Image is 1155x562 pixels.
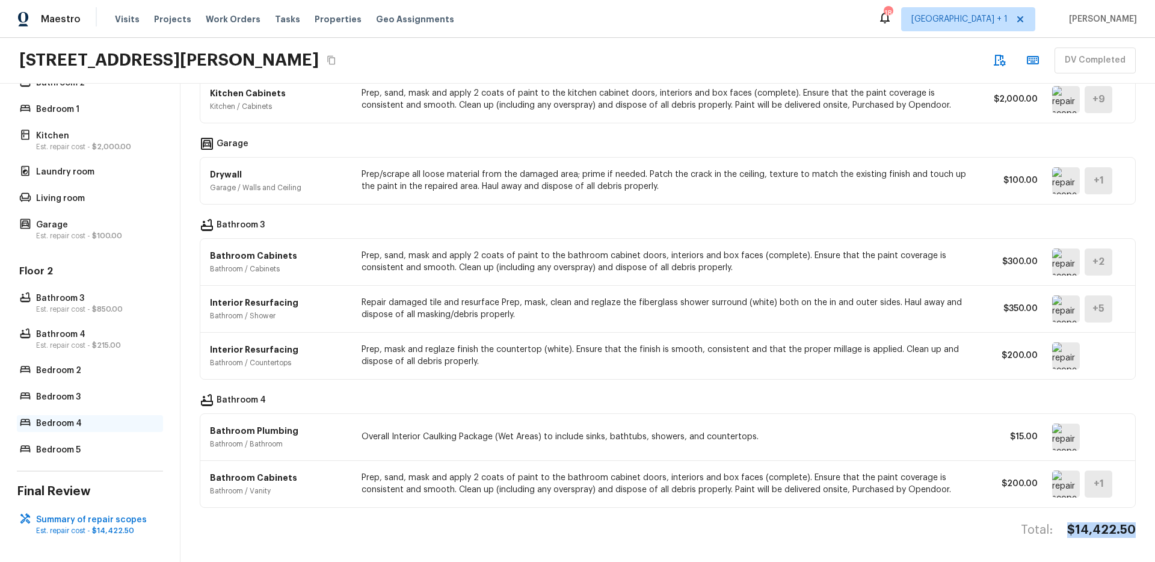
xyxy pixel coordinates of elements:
img: repair scope asset [1052,167,1080,194]
p: Bedroom 3 [36,391,156,403]
p: Bathroom / Cabinets [210,264,347,274]
p: Bedroom 2 [36,365,156,377]
span: Maestro [41,13,81,25]
p: Summary of repair scopes [36,514,156,526]
p: Overall Interior Caulking Package (Wet Areas) to include sinks, bathtubs, showers, and countertops. [362,431,969,443]
span: [GEOGRAPHIC_DATA] + 1 [911,13,1008,25]
p: Prep, sand, mask and apply 2 coats of paint to the bathroom cabinet doors, interiors and box face... [362,250,969,274]
p: $350.00 [984,303,1038,315]
h5: Floor 2 [17,265,163,280]
p: Prep, mask and reglaze finish the countertop (white). Ensure that the finish is smooth, consisten... [362,344,969,368]
img: repair scope asset [1052,86,1080,113]
p: Bathroom 3 [36,292,156,304]
p: Garage [217,138,248,152]
p: $200.00 [984,478,1038,490]
p: Kitchen / Cabinets [210,102,347,111]
h5: + 1 [1094,477,1104,490]
div: 18 [884,7,892,19]
span: Projects [154,13,191,25]
p: $300.00 [984,256,1038,268]
p: Est. repair cost - [36,231,156,241]
p: Bathroom / Shower [210,311,347,321]
p: Prep, sand, mask and apply 2 coats of paint to the bathroom cabinet doors, interiors and box face... [362,472,969,496]
img: repair scope asset [1052,471,1080,498]
p: Bedroom 5 [36,444,156,456]
p: Kitchen Cabinets [210,87,347,99]
img: repair scope asset [1052,342,1080,369]
p: Bathroom 4 [36,329,156,341]
p: Prep/scrape all loose material from the damaged area; prime if needed. Patch the crack in the cei... [362,168,969,193]
p: Repair damaged tile and resurface Prep, mask, clean and reglaze the fiberglass shower surround (w... [362,297,969,321]
img: repair scope asset [1052,249,1080,276]
h4: Final Review [17,484,163,499]
p: Drywall [210,168,347,181]
p: Est. repair cost - [36,341,156,350]
p: Est. repair cost - [36,142,156,152]
p: Bathroom Plumbing [210,425,347,437]
span: $100.00 [92,232,122,239]
p: $2,000.00 [984,93,1038,105]
span: [PERSON_NAME] [1064,13,1137,25]
h4: $14,422.50 [1067,522,1136,538]
p: Prep, sand, mask and apply 2 coats of paint to the kitchen cabinet doors, interiors and box faces... [362,87,969,111]
p: Bathroom 3 [217,219,265,233]
span: Geo Assignments [376,13,454,25]
p: Bathroom / Vanity [210,486,347,496]
p: $100.00 [984,174,1038,187]
img: repair scope asset [1052,424,1080,451]
span: Work Orders [206,13,260,25]
p: Bedroom 4 [36,418,156,430]
span: $850.00 [92,306,123,313]
p: Bathroom 4 [217,394,266,409]
span: $14,422.50 [92,527,134,534]
span: Tasks [275,15,300,23]
h5: + 5 [1092,302,1104,315]
p: Interior Resurfacing [210,344,347,356]
p: Interior Resurfacing [210,297,347,309]
span: $2,000.00 [92,143,131,150]
span: $215.00 [92,342,121,349]
img: repair scope asset [1052,295,1080,323]
h5: + 2 [1092,255,1104,268]
p: Bathroom Cabinets [210,472,347,484]
span: Visits [115,13,140,25]
p: Living room [36,193,156,205]
p: Bathroom Cabinets [210,250,347,262]
p: Est. repair cost - [36,304,156,314]
p: Bedroom 1 [36,103,156,116]
p: Est. repair cost - [36,526,156,536]
p: Laundry room [36,166,156,178]
h5: + 9 [1092,93,1105,106]
p: $200.00 [984,350,1038,362]
p: Garage [36,219,156,231]
span: Properties [315,13,362,25]
button: Copy Address [324,52,339,68]
h5: + 1 [1094,174,1104,187]
p: $15.00 [984,431,1038,443]
h2: [STREET_ADDRESS][PERSON_NAME] [19,49,319,71]
h4: Total: [1021,522,1053,538]
p: Kitchen [36,130,156,142]
p: Bathroom / Bathroom [210,439,347,449]
p: Garage / Walls and Ceiling [210,183,347,193]
p: Bathroom / Countertops [210,358,347,368]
